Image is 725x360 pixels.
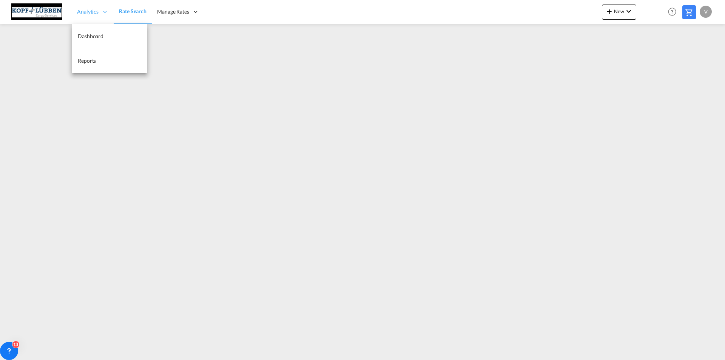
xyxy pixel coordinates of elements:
span: Rate Search [119,8,147,14]
md-icon: icon-chevron-down [624,7,633,16]
div: Help [666,5,682,19]
span: Dashboard [78,33,103,39]
span: Reports [78,57,96,64]
span: New [605,8,633,14]
button: icon-plus 400-fgNewicon-chevron-down [602,5,636,20]
img: 25cf3bb0aafc11ee9c4fdbd399af7748.JPG [11,3,62,20]
div: v [700,6,712,18]
md-icon: icon-plus 400-fg [605,7,614,16]
span: Manage Rates [157,8,189,15]
span: Help [666,5,679,18]
span: Analytics [77,8,99,15]
a: Dashboard [72,24,147,49]
a: Reports [72,49,147,73]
